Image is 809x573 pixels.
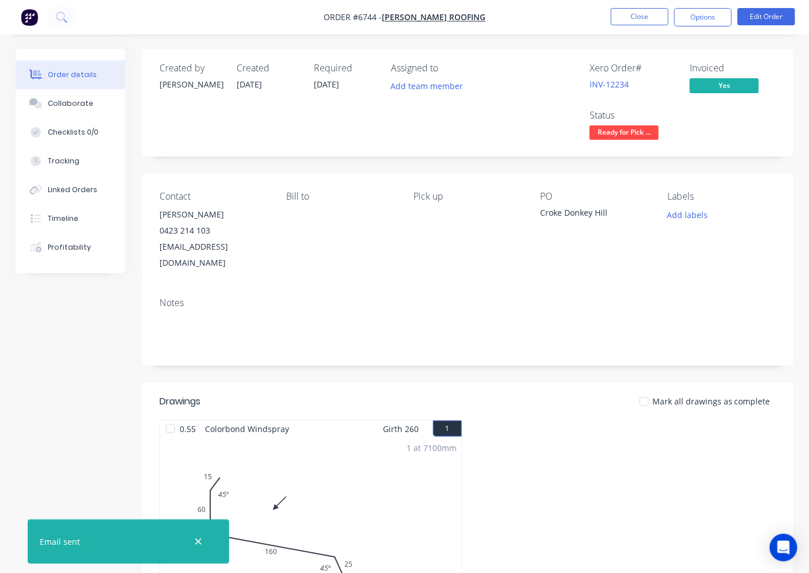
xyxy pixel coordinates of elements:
[391,78,469,94] button: Add team member
[667,191,776,202] div: Labels
[652,395,770,407] span: Mark all drawings as complete
[690,63,776,74] div: Invoiced
[48,127,98,137] div: Checklists 0/0
[690,78,759,93] span: Yes
[391,63,506,74] div: Assigned to
[237,63,300,74] div: Created
[541,207,650,223] div: Croke Donkey Hill
[738,8,795,25] button: Edit Order
[159,297,776,308] div: Notes
[175,421,200,437] span: 0.55
[590,79,629,90] a: INV-12234
[48,98,93,109] div: Collaborate
[48,185,97,195] div: Linked Orders
[674,8,732,26] button: Options
[200,421,294,437] span: Colorbond Windspray
[16,60,125,89] button: Order details
[590,125,659,143] button: Ready for Pick ...
[16,204,125,233] button: Timeline
[16,118,125,147] button: Checklists 0/0
[21,9,38,26] img: Factory
[314,63,377,74] div: Required
[159,223,268,239] div: 0423 214 103
[40,536,80,548] div: Email sent
[159,207,268,271] div: [PERSON_NAME]0423 214 103[EMAIL_ADDRESS][DOMAIN_NAME]
[324,12,382,23] span: Order #6744 -
[159,395,200,408] div: Drawings
[770,534,797,561] div: Open Intercom Messenger
[541,191,650,202] div: PO
[16,233,125,262] button: Profitability
[590,125,659,140] span: Ready for Pick ...
[611,8,669,25] button: Close
[382,12,485,23] a: [PERSON_NAME] Roofing
[314,79,339,90] span: [DATE]
[385,78,469,94] button: Add team member
[16,89,125,118] button: Collaborate
[159,63,223,74] div: Created by
[159,78,223,90] div: [PERSON_NAME]
[383,421,419,437] span: Girth 260
[48,242,91,253] div: Profitability
[590,110,676,121] div: Status
[48,70,97,80] div: Order details
[16,175,125,204] button: Linked Orders
[48,156,79,166] div: Tracking
[159,207,268,223] div: [PERSON_NAME]
[16,147,125,175] button: Tracking
[407,442,457,454] div: 1 at 7100mm
[433,421,462,437] button: 1
[287,191,396,202] div: Bill to
[159,239,268,271] div: [EMAIL_ADDRESS][DOMAIN_NAME]
[159,191,268,202] div: Contact
[590,63,676,74] div: Xero Order #
[661,207,714,222] button: Add labels
[237,79,262,90] span: [DATE]
[48,213,78,224] div: Timeline
[413,191,522,202] div: Pick up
